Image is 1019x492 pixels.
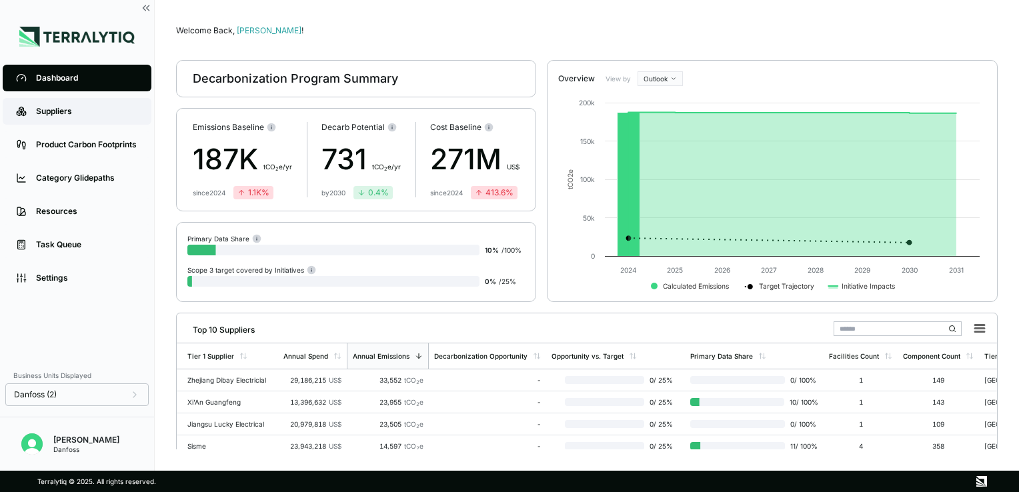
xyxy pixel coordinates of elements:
[829,398,892,406] div: 1
[187,442,273,450] div: Sisme
[644,442,680,450] span: 0 / 25 %
[430,122,520,133] div: Cost Baseline
[552,352,624,360] div: Opportunity vs. Target
[329,442,341,450] span: US$
[416,445,419,451] sub: 2
[903,420,974,428] div: 109
[620,266,637,274] text: 2024
[785,420,818,428] span: 0 / 100 %
[434,352,528,360] div: Decarbonization Opportunity
[321,138,401,181] div: 731
[384,166,387,172] sub: 2
[644,398,680,406] span: 0 / 25 %
[644,75,668,83] span: Outlook
[187,420,273,428] div: Jiangsu Lucky Electrical
[193,71,398,87] div: Decarbonization Program Summary
[372,163,401,171] span: t CO e/yr
[404,398,423,406] span: tCO e
[182,319,255,335] div: Top 10 Suppliers
[507,163,520,171] span: US$
[591,252,595,260] text: 0
[566,173,574,177] tspan: 2
[580,175,595,183] text: 100k
[475,187,514,198] div: 413.6 %
[187,376,273,384] div: Zhejiang Dibay Electricial
[283,398,341,406] div: 13,396,632
[5,367,149,383] div: Business Units Displayed
[714,266,730,274] text: 2026
[854,266,870,274] text: 2029
[761,266,777,274] text: 2027
[499,277,516,285] span: / 25 %
[301,25,303,35] span: !
[638,71,683,86] button: Outlook
[283,442,341,450] div: 23,943,218
[283,420,341,428] div: 20,979,818
[606,75,632,83] label: View by
[667,266,683,274] text: 2025
[579,99,595,107] text: 200k
[434,376,541,384] div: -
[187,265,316,275] div: Scope 3 target covered by Initiatives
[19,27,135,47] img: Logo
[283,352,328,360] div: Annual Spend
[283,376,341,384] div: 29,186,215
[193,189,225,197] div: since 2024
[329,420,341,428] span: US$
[644,376,680,384] span: 0 / 25 %
[784,398,818,406] span: 10 / 100 %
[352,398,423,406] div: 23,955
[903,442,974,450] div: 358
[357,187,389,198] div: 0.4 %
[785,376,818,384] span: 0 / 100 %
[352,420,423,428] div: 23,505
[949,266,964,274] text: 2031
[690,352,753,360] div: Primary Data Share
[352,376,423,384] div: 33,552
[842,282,895,291] text: Initiative Impacts
[321,189,345,197] div: by 2030
[21,433,43,455] img: Jean-Baptiste Vinot
[263,163,292,171] span: t CO e/yr
[187,398,273,406] div: Xi'An Guangfeng
[14,389,57,400] span: Danfoss (2)
[829,376,892,384] div: 1
[237,187,269,198] div: 1.1K %
[404,420,423,428] span: tCO e
[36,173,138,183] div: Category Glidepaths
[902,266,918,274] text: 2030
[36,239,138,250] div: Task Queue
[485,246,499,254] span: 10 %
[275,166,279,172] sub: 2
[903,352,960,360] div: Component Count
[434,398,541,406] div: -
[903,398,974,406] div: 143
[187,352,234,360] div: Tier 1 Supplier
[829,442,892,450] div: 4
[36,139,138,150] div: Product Carbon Footprints
[416,401,419,407] sub: 2
[759,282,814,291] text: Target Trajectory
[644,420,680,428] span: 0 / 25 %
[829,420,892,428] div: 1
[321,122,401,133] div: Decarb Potential
[193,138,292,181] div: 187K
[416,379,419,385] sub: 2
[53,445,119,453] div: Danfoss
[785,442,818,450] span: 11 / 100 %
[430,189,463,197] div: since 2024
[434,420,541,428] div: -
[434,442,541,450] div: -
[193,122,292,133] div: Emissions Baseline
[808,266,824,274] text: 2028
[404,442,423,450] span: tCO e
[329,376,341,384] span: US$
[329,398,341,406] span: US$
[16,428,48,460] button: Open user button
[36,73,138,83] div: Dashboard
[353,352,409,360] div: Annual Emissions
[580,137,595,145] text: 150k
[352,442,423,450] div: 14,597
[416,423,419,429] sub: 2
[903,376,974,384] div: 149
